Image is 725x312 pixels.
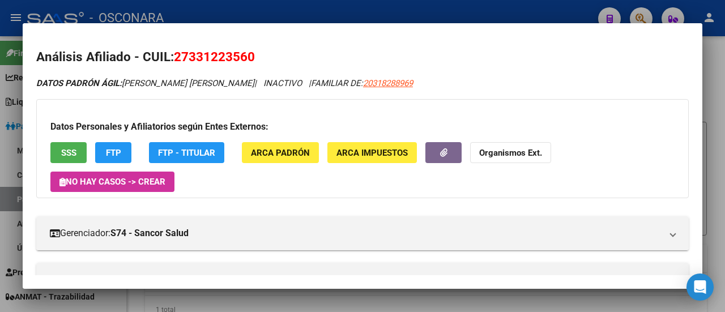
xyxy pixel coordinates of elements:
[50,120,675,134] h3: Datos Personales y Afiliatorios según Entes Externos:
[336,148,408,158] span: ARCA Impuestos
[95,142,131,163] button: FTP
[59,177,165,187] span: No hay casos -> Crear
[50,273,662,287] mat-panel-title: Datos de Empadronamiento
[36,263,689,297] mat-expansion-panel-header: Datos de Empadronamiento
[149,142,224,163] button: FTP - Titular
[327,142,417,163] button: ARCA Impuestos
[36,48,689,67] h2: Análisis Afiliado - CUIL:
[61,148,76,158] span: SSS
[50,172,174,192] button: No hay casos -> Crear
[36,78,122,88] strong: DATOS PADRÓN ÁGIL:
[110,226,189,240] strong: S74 - Sancor Salud
[242,142,319,163] button: ARCA Padrón
[686,273,714,301] div: Open Intercom Messenger
[36,216,689,250] mat-expansion-panel-header: Gerenciador:S74 - Sancor Salud
[36,78,254,88] span: [PERSON_NAME] [PERSON_NAME]
[363,78,413,88] span: 20318288969
[36,78,413,88] i: | INACTIVO |
[158,148,215,158] span: FTP - Titular
[311,78,413,88] span: FAMILIAR DE:
[50,226,662,240] mat-panel-title: Gerenciador:
[174,49,255,64] span: 27331223560
[470,142,551,163] button: Organismos Ext.
[106,148,121,158] span: FTP
[50,142,87,163] button: SSS
[479,148,542,158] strong: Organismos Ext.
[251,148,310,158] span: ARCA Padrón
